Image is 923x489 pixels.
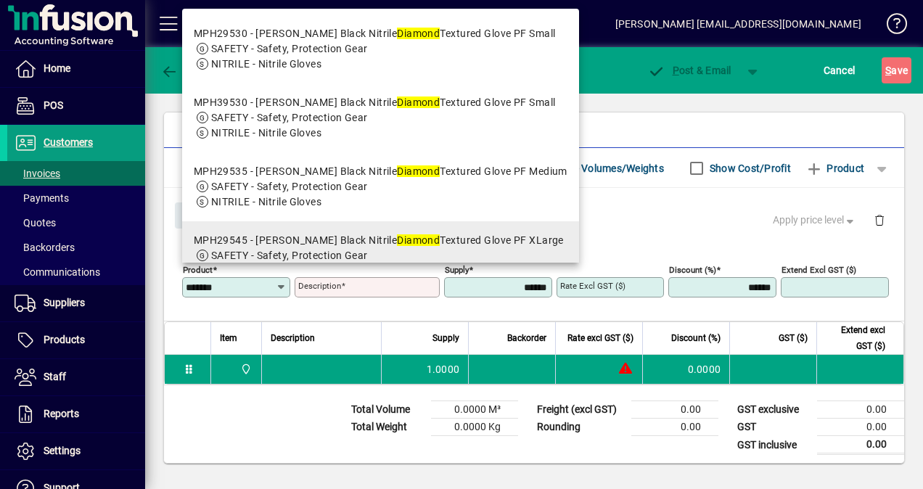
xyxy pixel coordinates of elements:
[194,95,556,110] div: MPH39530 - [PERSON_NAME] Black Nitrile Textured Glove PF Small
[631,401,718,419] td: 0.00
[431,401,518,419] td: 0.0000 M³
[171,208,228,221] app-page-header-button: Close
[7,359,145,395] a: Staff
[560,281,625,291] mat-label: Rate excl GST ($)
[220,330,237,346] span: Item
[44,445,81,456] span: Settings
[15,266,100,278] span: Communications
[7,186,145,210] a: Payments
[7,433,145,469] a: Settings
[669,265,716,275] mat-label: Discount (%)
[817,419,904,436] td: 0.00
[182,152,579,221] mat-option: MPH29535 - Matthews Black Nitrile Diamond Textured Glove PF Medium
[642,355,729,384] td: 0.0000
[615,12,861,36] div: [PERSON_NAME] [EMAIL_ADDRESS][DOMAIN_NAME]
[145,57,225,83] app-page-header-button: Back
[427,362,460,377] span: 1.0000
[7,161,145,186] a: Invoices
[7,322,145,358] a: Products
[528,161,664,176] label: Show Line Volumes/Weights
[640,57,739,83] button: Post & Email
[817,401,904,419] td: 0.00
[194,233,564,248] div: MPH29545 - [PERSON_NAME] Black Nitrile Textured Glove PF XLarge
[211,112,368,123] span: SAFETY - Safety, Protection Gear
[885,65,891,76] span: S
[824,59,856,82] span: Cancel
[15,217,56,229] span: Quotes
[44,136,93,148] span: Customers
[779,330,808,346] span: GST ($)
[211,196,322,207] span: NITRILE - Nitrile Gloves
[44,408,79,419] span: Reports
[157,57,213,83] button: Back
[7,88,145,124] a: POS
[730,419,817,436] td: GST
[344,401,431,419] td: Total Volume
[773,213,857,228] span: Apply price level
[160,65,209,76] span: Back
[817,436,904,454] td: 0.00
[298,281,341,291] mat-label: Description
[530,419,631,436] td: Rounding
[211,181,368,192] span: SAFETY - Safety, Protection Gear
[182,15,579,83] mat-option: MPH29530 - Matthews Black Nitrile Diamond Textured Glove PF Small
[211,43,368,54] span: SAFETY - Safety, Protection Gear
[44,62,70,74] span: Home
[647,65,731,76] span: ost & Email
[164,188,904,241] div: Product
[397,96,440,108] em: Diamond
[7,260,145,284] a: Communications
[567,330,633,346] span: Rate excl GST ($)
[7,235,145,260] a: Backorders
[882,57,911,83] button: Save
[673,65,679,76] span: P
[183,265,213,275] mat-label: Product
[211,250,368,261] span: SAFETY - Safety, Protection Gear
[181,204,218,228] span: Close
[397,234,440,246] em: Diamond
[344,419,431,436] td: Total Weight
[44,334,85,345] span: Products
[885,59,908,82] span: ave
[237,361,253,377] span: Central
[7,210,145,235] a: Quotes
[820,57,859,83] button: Cancel
[7,285,145,321] a: Suppliers
[175,202,224,229] button: Close
[730,436,817,454] td: GST inclusive
[194,26,556,41] div: MPH29530 - [PERSON_NAME] Black Nitrile Textured Glove PF Small
[44,297,85,308] span: Suppliers
[211,58,322,70] span: NITRILE - Nitrile Gloves
[631,419,718,436] td: 0.00
[431,419,518,436] td: 0.0000 Kg
[194,164,567,179] div: MPH29535 - [PERSON_NAME] Black Nitrile Textured Glove PF Medium
[862,213,897,226] app-page-header-button: Delete
[211,127,322,139] span: NITRILE - Nitrile Gloves
[15,242,75,253] span: Backorders
[15,192,69,204] span: Payments
[7,51,145,87] a: Home
[432,330,459,346] span: Supply
[862,202,897,237] button: Delete
[445,265,469,275] mat-label: Supply
[44,371,66,382] span: Staff
[397,28,440,39] em: Diamond
[397,165,440,177] em: Diamond
[182,83,579,152] mat-option: MPH39530 - Matthews Black Nitrile Diamond Textured Glove PF Small
[782,265,856,275] mat-label: Extend excl GST ($)
[826,322,885,354] span: Extend excl GST ($)
[767,207,863,234] button: Apply price level
[44,99,63,111] span: POS
[530,401,631,419] td: Freight (excl GST)
[730,401,817,419] td: GST exclusive
[876,3,905,50] a: Knowledge Base
[707,161,791,176] label: Show Cost/Profit
[15,168,60,179] span: Invoices
[507,330,546,346] span: Backorder
[671,330,721,346] span: Discount (%)
[271,330,315,346] span: Description
[7,396,145,432] a: Reports
[182,221,579,290] mat-option: MPH29545 - Matthews Black Nitrile Diamond Textured Glove PF XLarge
